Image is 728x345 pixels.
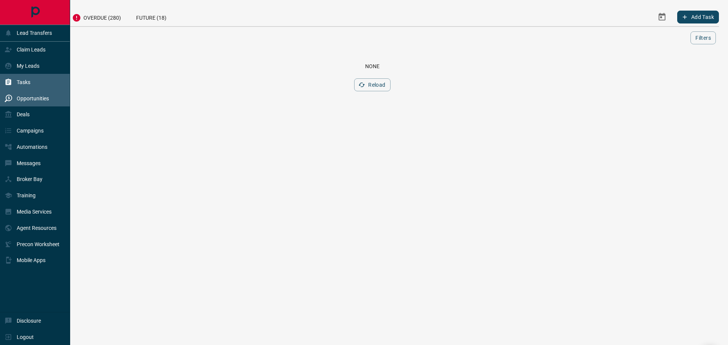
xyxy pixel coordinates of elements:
[64,8,129,26] div: Overdue (280)
[129,8,174,26] div: Future (18)
[653,8,671,26] button: Select Date Range
[35,63,710,69] div: None
[677,11,719,23] button: Add Task
[690,31,716,44] button: Filters
[354,78,390,91] button: Reload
